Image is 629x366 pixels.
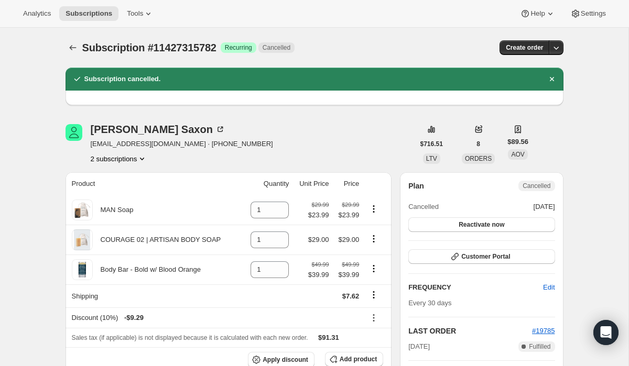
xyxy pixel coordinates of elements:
button: Subscriptions [66,40,80,55]
button: Create order [500,40,549,55]
span: Help [530,9,545,18]
span: Recurring [225,43,252,52]
span: $89.56 [507,137,528,147]
span: LTV [426,155,437,162]
div: Body Bar - Bold w/ Blood Orange [93,264,201,275]
img: product img [72,199,93,220]
span: [DATE] [534,202,555,212]
button: 8 [470,137,486,151]
button: Reactivate now [408,217,555,232]
span: Settings [581,9,606,18]
button: Tools [121,6,160,21]
button: Help [514,6,561,21]
span: Laurie Saxon [66,124,82,141]
span: Customer Portal [461,252,510,261]
span: $29.00 [339,236,360,243]
span: Subscriptions [66,9,112,18]
span: [DATE] [408,341,430,352]
span: Reactivate now [459,220,504,229]
a: #19785 [532,327,555,335]
span: Edit [543,282,555,293]
button: Edit [537,279,561,296]
div: MAN Soap [93,205,134,215]
span: - $9.29 [124,313,144,323]
h2: Subscription cancelled. [84,74,161,84]
span: Cancelled [523,182,550,190]
div: Open Intercom Messenger [593,320,619,345]
button: Customer Portal [408,249,555,264]
img: product img [72,259,93,280]
button: Settings [564,6,612,21]
span: $29.00 [308,236,329,243]
span: Subscription #11427315782 [82,42,216,53]
button: Analytics [17,6,57,21]
div: [PERSON_NAME] Saxon [91,124,225,135]
span: [EMAIL_ADDRESS][DOMAIN_NAME] · [PHONE_NUMBER] [91,139,273,149]
span: $91.31 [318,334,339,341]
h2: FREQUENCY [408,282,543,293]
span: Fulfilled [529,342,550,351]
div: COURAGE 02 | ARTISAN BODY SOAP [93,235,221,245]
span: $23.99 [335,210,360,220]
span: ORDERS [465,155,492,162]
th: Quantity [242,172,292,195]
span: $7.62 [342,292,360,300]
th: Product [66,172,243,195]
small: $49.99 [311,261,329,268]
span: 8 [476,140,480,148]
span: Analytics [23,9,51,18]
span: $716.51 [420,140,443,148]
span: Cancelled [263,43,290,52]
small: $49.99 [342,261,359,268]
button: Dismiss notification [545,72,559,86]
small: $29.99 [311,202,329,208]
span: Add product [340,355,377,363]
h2: LAST ORDER [408,326,532,336]
button: Shipping actions [365,289,382,301]
small: $29.99 [342,202,359,208]
span: Create order [506,43,543,52]
button: Product actions [365,203,382,215]
button: #19785 [532,326,555,336]
th: Shipping [66,284,243,307]
span: $39.99 [308,270,329,280]
button: Product actions [91,153,148,164]
button: Product actions [365,263,382,274]
span: AOV [511,151,524,158]
button: Product actions [365,233,382,245]
h2: Plan [408,181,424,191]
span: Every 30 days [408,299,451,307]
span: $23.99 [308,210,329,220]
div: Discount (10%) [72,313,360,323]
button: Subscriptions [59,6,118,21]
th: Price [332,172,363,195]
span: Cancelled [408,202,439,212]
span: Sales tax (if applicable) is not displayed because it is calculated with each new order. [72,334,308,341]
span: Apply discount [263,356,308,364]
span: Tools [127,9,143,18]
span: $39.99 [335,270,360,280]
button: $716.51 [414,137,449,151]
th: Unit Price [292,172,332,195]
